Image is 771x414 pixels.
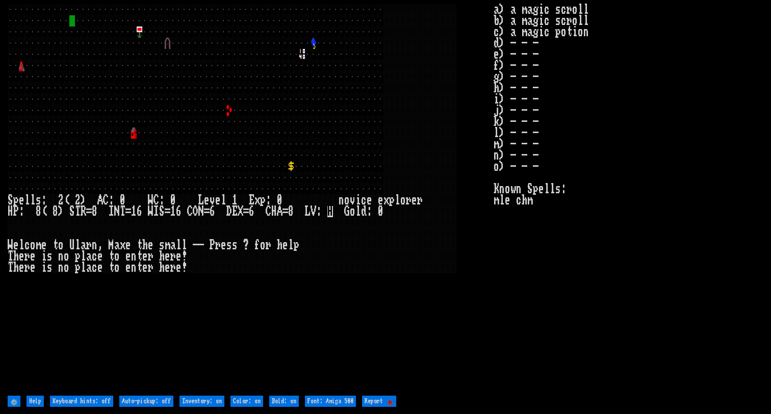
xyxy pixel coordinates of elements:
[269,396,299,407] input: Bold: on
[170,195,176,206] div: 0
[266,240,271,251] div: r
[97,251,103,262] div: e
[58,251,64,262] div: n
[198,240,204,251] div: -
[288,206,294,217] div: 8
[86,206,92,217] div: =
[86,240,92,251] div: r
[350,206,355,217] div: o
[215,240,221,251] div: r
[24,251,30,262] div: r
[92,262,97,273] div: c
[41,262,47,273] div: i
[282,240,288,251] div: e
[182,240,187,251] div: l
[159,251,165,262] div: h
[187,206,193,217] div: C
[131,262,137,273] div: n
[193,206,198,217] div: O
[412,195,417,206] div: e
[8,206,13,217] div: H
[367,195,372,206] div: e
[41,195,47,206] div: :
[170,262,176,273] div: r
[75,206,81,217] div: T
[159,195,165,206] div: :
[148,206,153,217] div: W
[58,240,64,251] div: o
[27,396,44,407] input: Help
[159,206,165,217] div: S
[232,206,238,217] div: E
[400,195,406,206] div: o
[378,206,383,217] div: 0
[114,251,120,262] div: o
[243,206,249,217] div: =
[86,262,92,273] div: a
[232,240,238,251] div: s
[182,262,187,273] div: !
[114,240,120,251] div: a
[81,206,86,217] div: R
[170,240,176,251] div: a
[142,240,148,251] div: h
[142,251,148,262] div: e
[64,251,69,262] div: o
[114,206,120,217] div: N
[176,240,182,251] div: l
[75,195,81,206] div: 2
[41,206,47,217] div: (
[361,195,367,206] div: c
[81,251,86,262] div: l
[159,240,165,251] div: s
[288,240,294,251] div: l
[125,240,131,251] div: e
[170,251,176,262] div: r
[249,195,254,206] div: E
[266,195,271,206] div: :
[8,195,13,206] div: S
[277,195,282,206] div: 0
[210,206,215,217] div: 6
[153,195,159,206] div: C
[137,206,142,217] div: 6
[362,396,396,407] input: Report 🐞
[97,262,103,273] div: e
[137,262,142,273] div: t
[19,240,24,251] div: l
[367,206,372,217] div: :
[81,262,86,273] div: l
[395,195,400,206] div: l
[230,396,263,407] input: Color: on
[148,262,153,273] div: r
[344,206,350,217] div: G
[41,240,47,251] div: e
[204,195,210,206] div: e
[221,240,226,251] div: e
[86,251,92,262] div: a
[238,206,243,217] div: X
[131,206,137,217] div: 1
[47,262,53,273] div: s
[92,251,97,262] div: c
[92,206,97,217] div: 8
[30,195,36,206] div: l
[41,251,47,262] div: i
[131,251,137,262] div: n
[64,262,69,273] div: o
[226,240,232,251] div: s
[69,240,75,251] div: U
[355,195,361,206] div: i
[221,195,226,206] div: l
[339,195,344,206] div: n
[50,396,113,407] input: Keyboard hints: off
[350,195,355,206] div: v
[109,251,114,262] div: t
[8,262,13,273] div: T
[120,195,125,206] div: 0
[75,251,81,262] div: p
[148,251,153,262] div: r
[148,240,153,251] div: e
[58,262,64,273] div: n
[355,206,361,217] div: l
